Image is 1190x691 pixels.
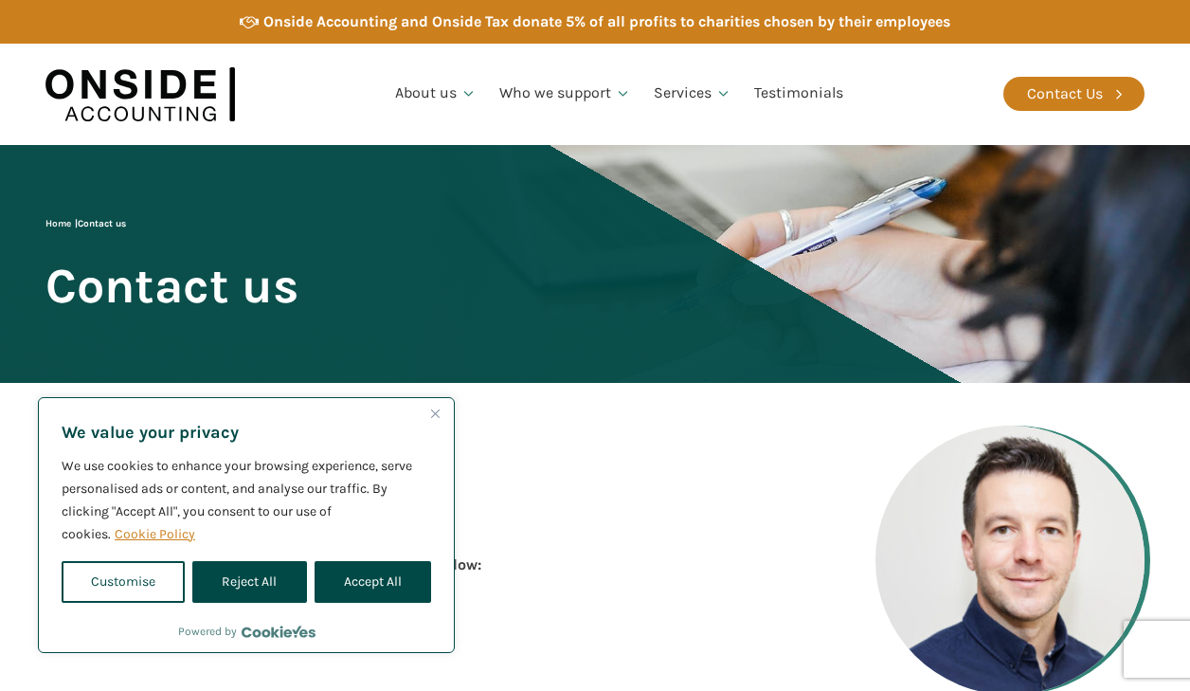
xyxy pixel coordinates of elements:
[178,622,316,641] div: Powered by
[78,218,126,229] span: Contact us
[62,455,431,546] p: We use cookies to enhance your browsing experience, serve personalised ads or content, and analys...
[45,218,71,229] a: Home
[431,409,440,418] img: Close
[1027,82,1103,106] div: Contact Us
[242,626,316,638] a: Visit CookieYes website
[384,62,488,126] a: About us
[315,561,431,603] button: Accept All
[424,402,446,425] button: Close
[45,58,235,131] img: Onside Accounting
[642,62,743,126] a: Services
[488,62,642,126] a: Who we support
[62,561,185,603] button: Customise
[743,62,855,126] a: Testimonials
[45,260,298,312] span: Contact us
[38,397,455,653] div: We value your privacy
[1003,77,1145,111] a: Contact Us
[114,525,196,543] a: Cookie Policy
[62,421,431,444] p: We value your privacy
[263,9,950,34] div: Onside Accounting and Onside Tax donate 5% of all profits to charities chosen by their employees
[45,218,126,229] span: |
[192,561,306,603] button: Reject All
